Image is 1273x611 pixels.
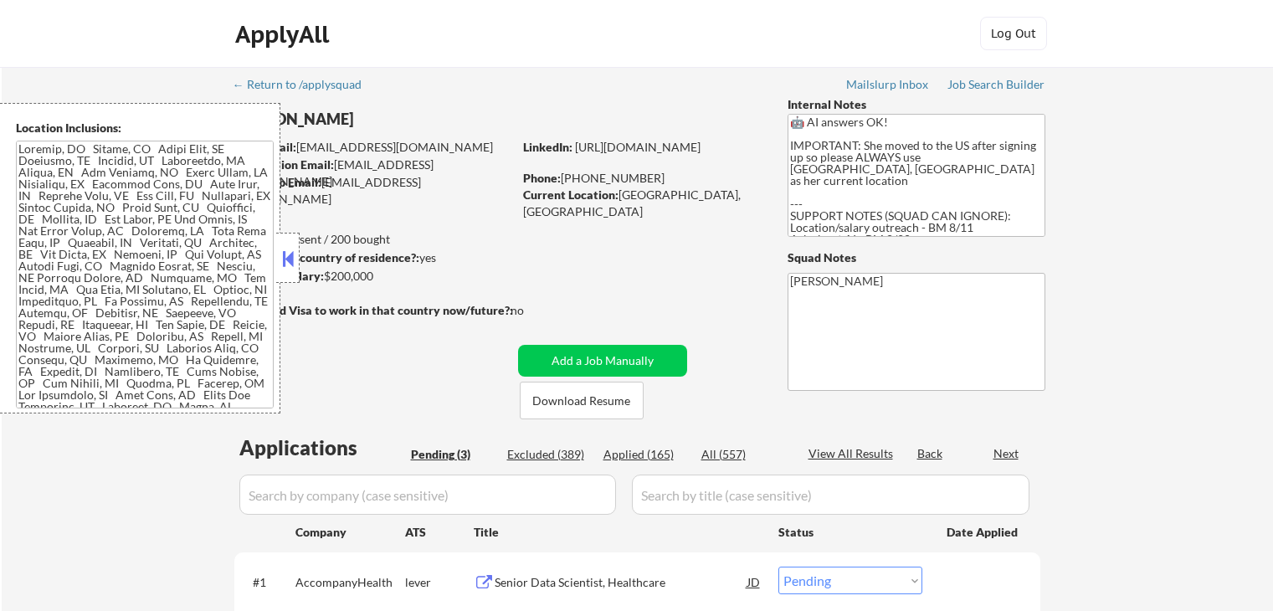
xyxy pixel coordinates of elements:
button: Add a Job Manually [518,345,687,377]
div: lever [405,574,474,591]
div: Company [295,524,405,541]
div: JD [746,567,762,597]
div: Job Search Builder [947,79,1045,90]
strong: LinkedIn: [523,140,572,154]
button: Log Out [980,17,1047,50]
div: Applied (165) [603,446,687,463]
strong: Current Location: [523,187,619,202]
strong: Can work in country of residence?: [234,250,419,264]
button: Download Resume [520,382,644,419]
div: [PHONE_NUMBER] [523,170,760,187]
div: 165 sent / 200 bought [234,231,512,248]
div: $200,000 [234,268,512,285]
div: AccompanyHealth [295,574,405,591]
div: #1 [253,574,282,591]
div: Internal Notes [788,96,1045,113]
a: ← Return to /applysquad [233,78,377,95]
div: Title [474,524,762,541]
div: [GEOGRAPHIC_DATA], [GEOGRAPHIC_DATA] [523,187,760,219]
strong: Phone: [523,171,561,185]
div: Status [778,516,922,547]
input: Search by company (case sensitive) [239,475,616,515]
div: ApplyAll [235,20,334,49]
div: yes [234,249,507,266]
div: Applications [239,438,405,458]
div: [EMAIL_ADDRESS][DOMAIN_NAME] [235,139,512,156]
div: no [511,302,558,319]
strong: Will need Visa to work in that country now/future?: [234,303,513,317]
a: Mailslurp Inbox [846,78,930,95]
div: ← Return to /applysquad [233,79,377,90]
div: [EMAIL_ADDRESS][DOMAIN_NAME] [234,174,512,207]
div: Senior Data Scientist, Healthcare [495,574,747,591]
div: Back [917,445,944,462]
div: Date Applied [947,524,1020,541]
input: Search by title (case sensitive) [632,475,1029,515]
div: ATS [405,524,474,541]
div: Excluded (389) [507,446,591,463]
a: [URL][DOMAIN_NAME] [575,140,701,154]
div: [PERSON_NAME] [234,109,578,130]
div: All (557) [701,446,785,463]
div: Squad Notes [788,249,1045,266]
a: Job Search Builder [947,78,1045,95]
div: View All Results [808,445,898,462]
div: Next [993,445,1020,462]
div: [EMAIL_ADDRESS][DOMAIN_NAME] [235,157,512,189]
div: Location Inclusions: [16,120,274,136]
div: Mailslurp Inbox [846,79,930,90]
div: Pending (3) [411,446,495,463]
